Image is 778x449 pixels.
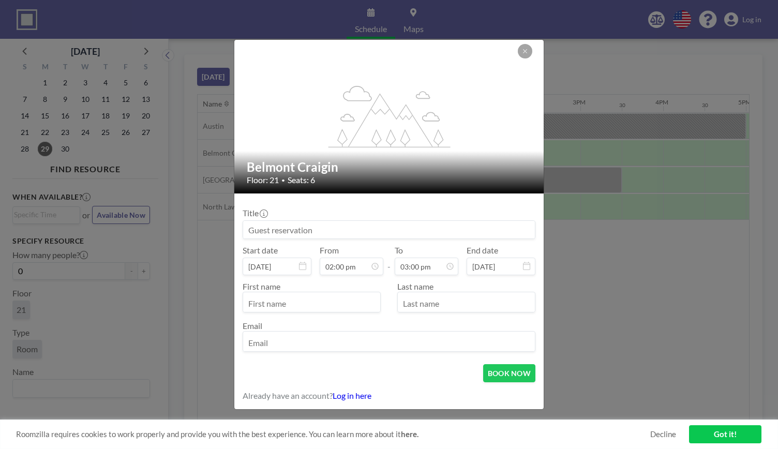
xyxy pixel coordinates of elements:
[395,245,403,256] label: To
[387,249,391,272] span: -
[243,208,267,218] label: Title
[328,85,451,147] g: flex-grow: 1.2;
[247,175,279,185] span: Floor: 21
[397,281,433,291] label: Last name
[247,159,532,175] h2: Belmont Craigin
[243,334,535,351] input: Email
[243,221,535,238] input: Guest reservation
[243,294,380,312] input: First name
[243,245,278,256] label: Start date
[483,364,535,382] button: BOOK NOW
[401,429,418,439] a: here.
[16,429,650,439] span: Roomzilla requires cookies to work properly and provide you with the best experience. You can lea...
[243,321,262,331] label: Email
[288,175,315,185] span: Seats: 6
[689,425,761,443] a: Got it!
[243,281,280,291] label: First name
[320,245,339,256] label: From
[467,245,498,256] label: End date
[333,391,371,400] a: Log in here
[650,429,676,439] a: Decline
[243,391,333,401] span: Already have an account?
[398,294,535,312] input: Last name
[281,176,285,184] span: •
